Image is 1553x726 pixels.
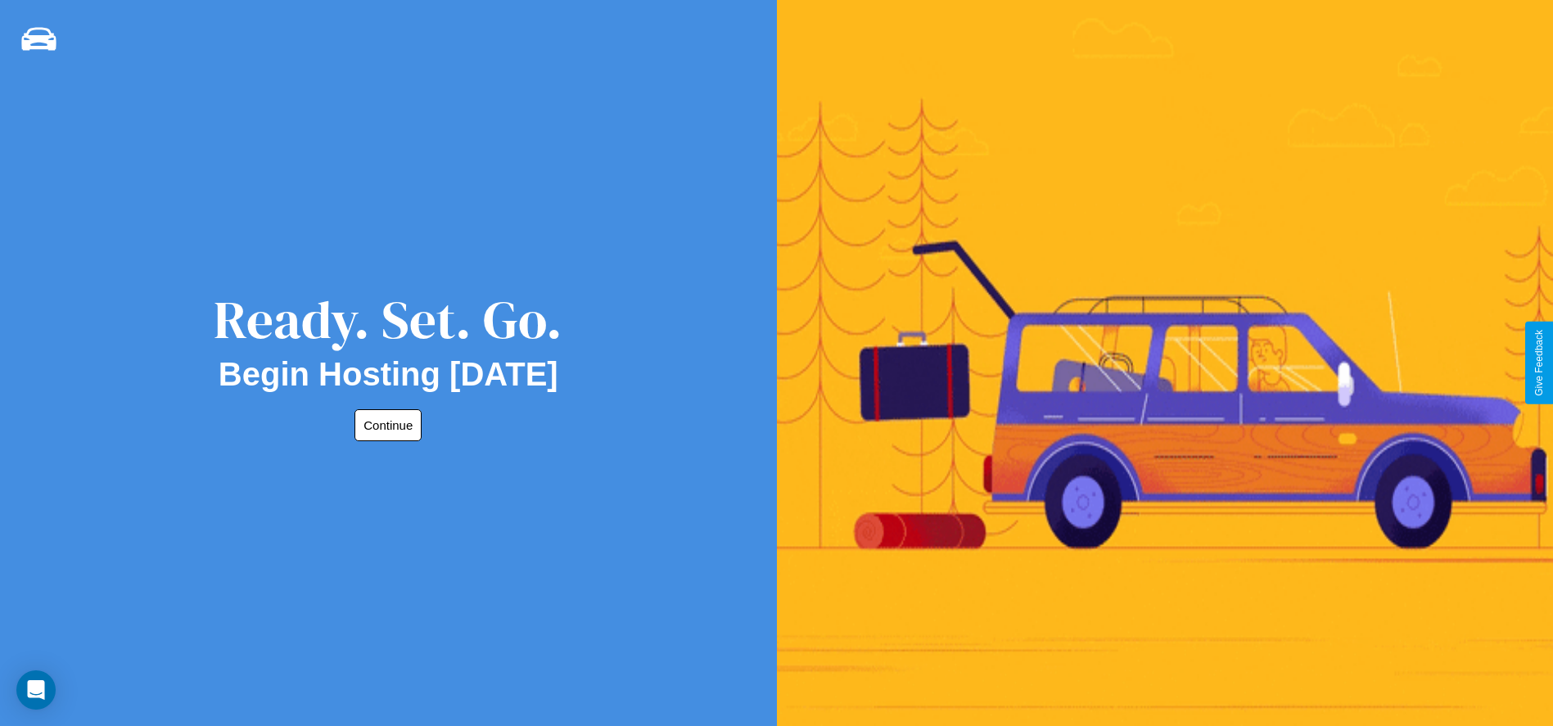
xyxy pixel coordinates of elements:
[214,283,562,356] div: Ready. Set. Go.
[1533,330,1545,396] div: Give Feedback
[219,356,558,393] h2: Begin Hosting [DATE]
[354,409,422,441] button: Continue
[16,670,56,710] div: Open Intercom Messenger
